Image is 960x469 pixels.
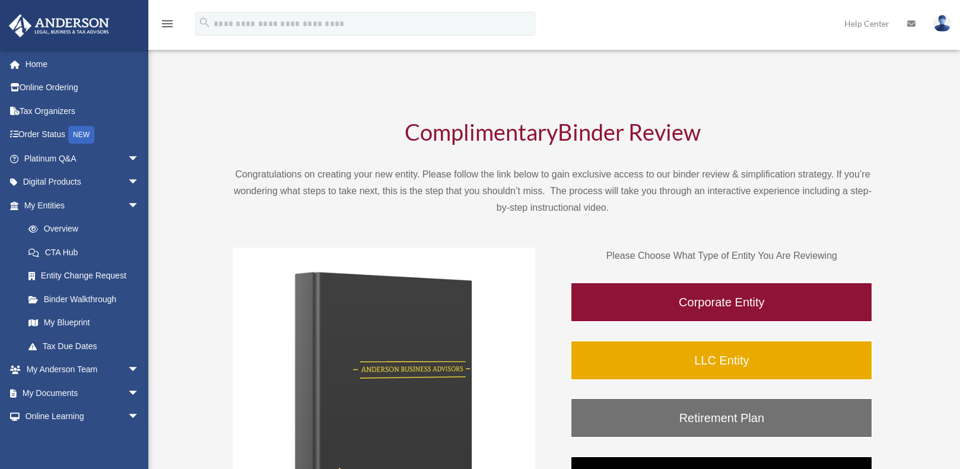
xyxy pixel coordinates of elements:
[933,15,951,32] img: User Pic
[17,287,151,311] a: Binder Walkthrough
[128,381,151,405] span: arrow_drop_down
[570,282,873,322] a: Corporate Entity
[17,334,157,358] a: Tax Due Dates
[8,99,157,123] a: Tax Organizers
[8,147,157,170] a: Platinum Q&Aarrow_drop_down
[17,240,157,264] a: CTA Hub
[8,194,157,217] a: My Entitiesarrow_drop_down
[570,248,873,264] p: Please Choose What Type of Entity You Are Reviewing
[68,126,94,144] div: NEW
[198,16,211,29] i: search
[128,170,151,195] span: arrow_drop_down
[8,123,157,147] a: Order StatusNEW
[128,405,151,429] span: arrow_drop_down
[8,405,157,429] a: Online Learningarrow_drop_down
[8,358,157,382] a: My Anderson Teamarrow_drop_down
[160,21,174,31] a: menu
[570,340,873,381] a: LLC Entity
[8,428,157,452] a: Billingarrow_drop_down
[570,398,873,438] a: Retirement Plan
[8,52,157,76] a: Home
[128,428,151,452] span: arrow_drop_down
[17,217,157,241] a: Overview
[405,118,558,145] span: Complimentary
[8,76,157,100] a: Online Ordering
[128,358,151,382] span: arrow_drop_down
[8,170,157,194] a: Digital Productsarrow_drop_down
[160,17,174,31] i: menu
[233,166,873,216] p: Congratulations on creating your new entity. Please follow the link below to gain exclusive acces...
[17,311,157,335] a: My Blueprint
[128,194,151,218] span: arrow_drop_down
[128,147,151,171] span: arrow_drop_down
[5,14,113,37] img: Anderson Advisors Platinum Portal
[558,118,701,145] span: Binder Review
[8,381,157,405] a: My Documentsarrow_drop_down
[17,264,157,288] a: Entity Change Request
